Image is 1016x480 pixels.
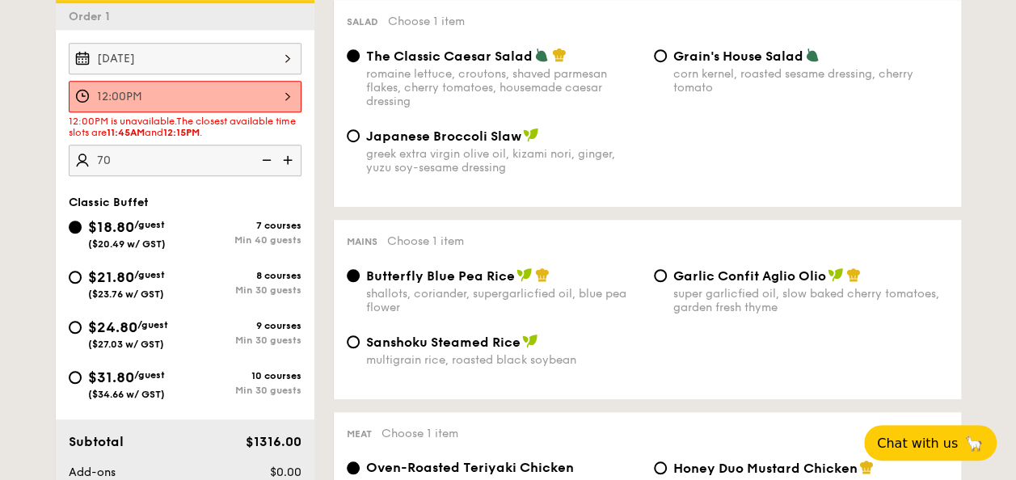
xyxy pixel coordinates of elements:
span: 11:45AM [107,127,145,138]
span: Butterfly Blue Pea Rice [366,268,515,284]
div: multigrain rice, roasted black soybean [366,353,641,367]
div: Min 40 guests [185,234,301,246]
div: Min 30 guests [185,335,301,346]
input: Garlic Confit Aglio Oliosuper garlicfied oil, slow baked cherry tomatoes, garden fresh thyme [654,269,667,282]
span: $1316.00 [245,434,301,449]
span: ($23.76 w/ GST) [88,288,164,300]
img: icon-reduce.1d2dbef1.svg [253,145,277,175]
span: Oven-Roasted Teriyaki Chicken [366,460,574,475]
div: Min 30 guests [185,284,301,296]
span: ($27.03 w/ GST) [88,339,164,350]
img: icon-add.58712e84.svg [277,145,301,175]
div: Min 30 guests [185,385,301,396]
img: icon-chef-hat.a58ddaea.svg [846,267,861,282]
span: $18.80 [88,218,134,236]
span: 12:15PM [163,127,200,138]
span: 🦙 [964,434,984,453]
span: $0.00 [269,465,301,479]
span: Mains [347,236,377,247]
span: $24.80 [88,318,137,336]
input: $18.80/guest($20.49 w/ GST)7 coursesMin 40 guests [69,221,82,234]
input: Number of guests [69,145,301,176]
div: 9 courses [185,320,301,331]
span: Order 1 [69,10,116,23]
input: Butterfly Blue Pea Riceshallots, coriander, supergarlicfied oil, blue pea flower [347,269,360,282]
div: 10 courses [185,370,301,381]
span: Choose 1 item [388,15,465,28]
div: shallots, coriander, supergarlicfied oil, blue pea flower [366,287,641,314]
span: Garlic Confit Aglio Olio [673,268,826,284]
span: Add-ons [69,465,116,479]
input: Event date [69,43,301,74]
span: 12:00PM is unavailable. [69,116,176,127]
span: Chat with us [877,436,958,451]
span: ($34.66 w/ GST) [88,389,165,400]
input: Event time [69,81,301,112]
img: icon-chef-hat.a58ddaea.svg [535,267,550,282]
span: $21.80 [88,268,134,286]
span: /guest [134,369,165,381]
input: The Classic Caesar Saladromaine lettuce, croutons, shaved parmesan flakes, cherry tomatoes, house... [347,49,360,62]
span: Grain's House Salad [673,48,803,64]
span: Honey Duo Mustard Chicken [673,461,858,476]
span: Sanshoku Steamed Rice [366,335,521,350]
img: icon-vegan.f8ff3823.svg [523,128,539,142]
span: /guest [134,269,165,280]
img: icon-vegan.f8ff3823.svg [522,334,538,348]
span: The Classic Caesar Salad [366,48,533,64]
div: 7 courses [185,220,301,231]
button: Chat with us🦙 [864,425,997,461]
img: icon-chef-hat.a58ddaea.svg [859,460,874,474]
span: Japanese Broccoli Slaw [366,128,521,144]
div: corn kernel, roasted sesame dressing, cherry tomato [673,67,948,95]
input: $21.80/guest($23.76 w/ GST)8 coursesMin 30 guests [69,271,82,284]
div: super garlicfied oil, slow baked cherry tomatoes, garden fresh thyme [673,287,948,314]
img: icon-vegan.f8ff3823.svg [516,267,533,282]
input: Grain's House Saladcorn kernel, roasted sesame dressing, cherry tomato [654,49,667,62]
input: $31.80/guest($34.66 w/ GST)10 coursesMin 30 guests [69,371,82,384]
span: /guest [137,319,168,331]
span: /guest [134,219,165,230]
span: Subtotal [69,434,124,449]
input: Oven-Roasted Teriyaki Chickenhouse-blend teriyaki sauce, baby bok choy, king oyster and shiitake ... [347,461,360,474]
span: Choose 1 item [382,427,458,440]
input: $24.80/guest($27.03 w/ GST)9 coursesMin 30 guests [69,321,82,334]
span: Choose 1 item [387,234,464,248]
img: icon-vegetarian.fe4039eb.svg [534,48,549,62]
span: Meat [347,428,372,440]
span: $31.80 [88,368,134,386]
div: romaine lettuce, croutons, shaved parmesan flakes, cherry tomatoes, housemade caesar dressing [366,67,641,108]
input: Honey Duo Mustard Chickenhouse-blend mustard, maple soy baked potato, parsley [654,461,667,474]
img: icon-chef-hat.a58ddaea.svg [552,48,567,62]
input: Japanese Broccoli Slawgreek extra virgin olive oil, kizami nori, ginger, yuzu soy-sesame dressing [347,129,360,142]
img: icon-vegetarian.fe4039eb.svg [805,48,820,62]
span: Salad [347,16,378,27]
div: The closest available time slots are and . [69,116,301,138]
div: 8 courses [185,270,301,281]
span: Classic Buffet [69,196,149,209]
div: greek extra virgin olive oil, kizami nori, ginger, yuzu soy-sesame dressing [366,147,641,175]
span: ($20.49 w/ GST) [88,238,166,250]
img: icon-vegan.f8ff3823.svg [828,267,844,282]
input: Sanshoku Steamed Ricemultigrain rice, roasted black soybean [347,335,360,348]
